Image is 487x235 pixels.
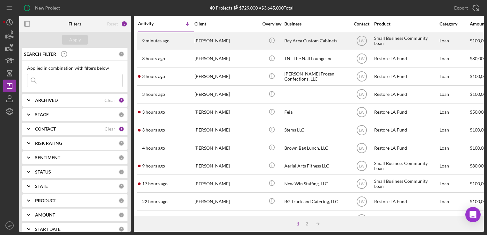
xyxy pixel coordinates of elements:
text: LW [359,92,365,97]
b: STATE [35,184,48,189]
div: 0 [119,155,124,160]
div: Category [440,21,469,26]
time: 2025-10-03 20:55 [142,110,165,115]
div: Loan [440,211,469,228]
div: [PERSON_NAME] [194,193,258,210]
span: $80,000 [470,56,486,61]
text: LW [7,224,12,227]
b: SEARCH FILTER [24,52,56,57]
b: ARCHIVED [35,98,58,103]
div: Bay Area Custom Cabinets [284,32,348,49]
text: LW [359,146,365,150]
div: [PERSON_NAME] Frozen Confections, LLC [284,68,348,85]
div: Apply [69,35,81,45]
text: LW [359,75,365,79]
div: Aerial Arts Fitness LLC [284,157,348,174]
div: Restore LA Fund [374,68,438,85]
div: Stems LLC [284,122,348,139]
div: Loan [440,32,469,49]
b: STATUS [35,169,51,174]
time: 2025-10-03 21:01 [142,92,165,97]
b: STAGE [35,112,49,117]
text: LW [359,110,365,115]
div: [PERSON_NAME] [194,211,258,228]
div: Loan [440,139,469,156]
div: Restore LA Fund [374,86,438,103]
div: Export [454,2,468,14]
div: [PERSON_NAME] [194,139,258,156]
div: Open Intercom Messenger [465,207,481,222]
div: Loan [440,122,469,139]
div: Loan [440,50,469,67]
div: Feia [284,104,348,121]
b: START DATE [35,227,61,232]
div: [PERSON_NAME] [194,175,258,192]
div: 0 [119,169,124,175]
time: 2025-10-03 02:17 [142,199,168,204]
div: 0 [119,198,124,203]
span: $80,000 [470,163,486,168]
text: LW [359,57,365,61]
div: BG Truck and Catering, LLC [284,193,348,210]
div: Applied in combination with filters below [27,66,123,71]
div: Clear [105,126,115,132]
div: Activity [138,21,166,26]
b: SENTIMENT [35,155,60,160]
div: Loan [440,68,469,85]
div: [PERSON_NAME] [194,32,258,49]
div: [PERSON_NAME] [194,86,258,103]
time: 2025-10-03 21:47 [142,56,165,61]
b: Filters [69,21,81,26]
div: Business [284,21,348,26]
div: Restore LA Fund [374,122,438,139]
div: Restore LA Fund [374,50,438,67]
b: AMOUNT [35,212,55,217]
div: New Project [35,2,60,14]
div: Small Business Community Loan [374,157,438,174]
div: Overview [260,21,284,26]
div: 0 [119,140,124,146]
div: Small Business Community Loan [374,175,438,192]
div: [PERSON_NAME] [194,50,258,67]
button: Apply [62,35,88,45]
div: 2 [302,221,311,226]
div: 40 Projects • $3,645,000 Total [210,5,294,11]
div: Restore LA Fund [374,211,438,228]
div: [PERSON_NAME] [194,157,258,174]
text: LW [359,182,365,186]
div: Restore LA Fund [374,139,438,156]
text: LW [359,164,365,168]
div: [PERSON_NAME] [194,68,258,85]
div: Loan [440,86,469,103]
div: 0 [119,226,124,232]
div: Loan [440,193,469,210]
time: 2025-10-03 07:31 [142,181,168,186]
button: LW [3,219,16,232]
div: 0 [119,212,124,218]
div: $729,000 [232,5,258,11]
div: 2 [121,21,127,27]
text: LW [359,128,365,132]
div: Loan [440,175,469,192]
time: 2025-10-03 21:08 [142,74,165,79]
b: CONTACT [35,126,56,132]
div: Small Business Community Loan [374,32,438,49]
div: 1 [119,97,124,103]
div: 0 [119,183,124,189]
div: Client [194,21,258,26]
button: Export [448,2,484,14]
div: Contact [350,21,374,26]
button: New Project [19,2,66,14]
div: 1 [119,126,124,132]
div: Loan [440,157,469,174]
time: 2025-10-03 15:32 [142,163,165,168]
div: Loan [440,104,469,121]
div: [PERSON_NAME] [194,104,258,121]
time: 2025-10-04 00:08 [142,38,170,43]
div: [PERSON_NAME] [194,122,258,139]
b: RISK RATING [35,141,62,146]
span: $50,000 [470,109,486,115]
b: PRODUCT [35,198,56,203]
div: TNL The Nail Lounge Inc [284,50,348,67]
time: 2025-10-03 20:01 [142,146,165,151]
